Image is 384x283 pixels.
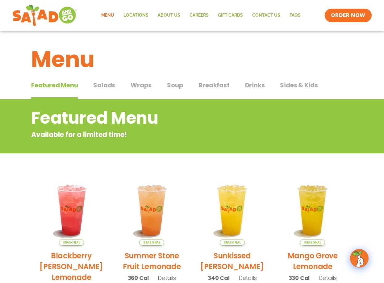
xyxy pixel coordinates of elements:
[31,81,78,90] span: Featured Menu
[119,8,153,23] a: Locations
[197,174,268,246] img: Product photo for Sunkissed Yuzu Lemonade
[277,174,349,246] img: Product photo for Mango Grove Lemonade
[300,239,325,246] span: Seasonal
[93,81,115,90] span: Salads
[116,174,188,246] img: Product photo for Summer Stone Fruit Lemonade
[319,274,337,282] span: Details
[248,8,285,23] a: Contact Us
[36,174,107,246] img: Product photo for Blackberry Bramble Lemonade
[167,81,183,90] span: Soup
[59,239,84,246] span: Seasonal
[213,8,248,23] a: GIFT CARDS
[239,274,257,282] span: Details
[245,81,265,90] span: Drinks
[31,106,303,131] h2: Featured Menu
[208,274,230,282] span: 340 Cal
[280,81,318,90] span: Sides & Kids
[128,274,149,282] span: 360 Cal
[97,8,119,23] a: Menu
[185,8,213,23] a: Careers
[131,81,152,90] span: Wraps
[285,8,305,23] a: FAQs
[97,8,305,23] nav: Menu
[158,274,176,282] span: Details
[36,250,107,283] h2: Blackberry [PERSON_NAME] Lemonade
[198,81,229,90] span: Breakfast
[277,250,349,272] h2: Mango Grove Lemonade
[351,250,368,267] img: wpChatIcon
[31,130,303,140] p: Available for a limited time!
[331,12,365,19] span: ORDER NOW
[31,43,353,76] h1: Menu
[153,8,185,23] a: About Us
[31,78,353,99] div: Tabbed content
[12,3,77,28] img: new-SAG-logo-768×292
[197,250,268,272] h2: Sunkissed [PERSON_NAME]
[220,239,245,246] span: Seasonal
[116,250,188,272] h2: Summer Stone Fruit Lemonade
[325,9,372,22] a: ORDER NOW
[289,274,310,282] span: 330 Cal
[139,239,164,246] span: Seasonal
